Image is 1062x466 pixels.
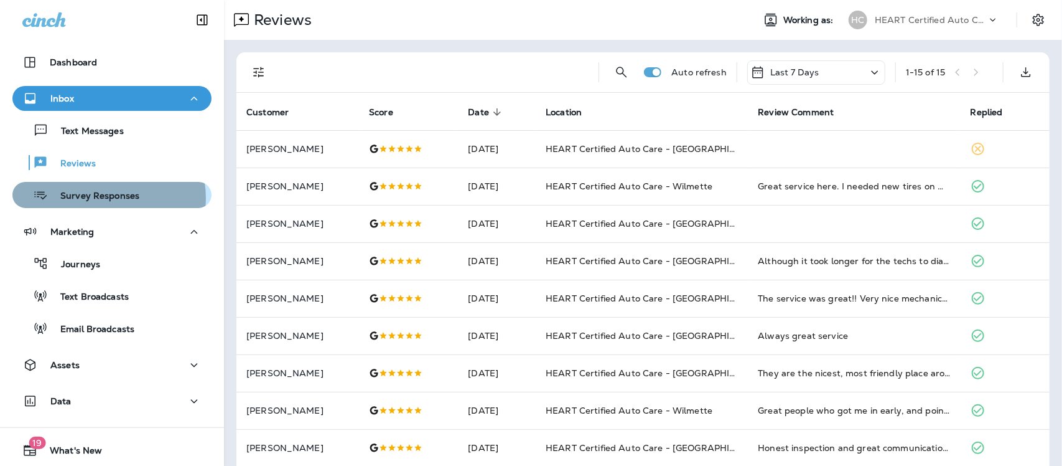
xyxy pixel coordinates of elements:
button: Collapse Sidebar [185,7,220,32]
td: [DATE] [458,242,536,280]
div: HC [849,11,867,29]
span: What's New [37,445,102,460]
span: HEART Certified Auto Care - [GEOGRAPHIC_DATA] [546,218,769,229]
div: Great service here. I needed new tires on my car with a quick turnaround and they got it done. Wi... [758,180,950,193]
button: Filters [246,60,271,85]
span: Date [468,107,505,118]
span: Review Comment [758,107,850,118]
p: [PERSON_NAME] [246,368,349,378]
span: Review Comment [758,107,834,118]
button: Export as CSV [1013,60,1038,85]
p: Data [50,396,72,406]
span: HEART Certified Auto Care - [GEOGRAPHIC_DATA] [546,293,769,304]
button: Dashboard [12,50,212,75]
div: They are the nicest, most friendly place around. Knowledgeable, expedient and accomodating! [758,367,950,379]
td: [DATE] [458,130,536,168]
span: Score [369,107,393,118]
span: Customer [246,107,305,118]
p: Reviews [48,158,96,170]
span: 19 [29,437,45,449]
td: [DATE] [458,168,536,205]
span: Replied [971,107,1019,118]
button: Email Broadcasts [12,315,212,341]
button: Reviews [12,150,212,176]
p: [PERSON_NAME] [246,219,349,229]
div: Although it took longer for the techs to diagnose the problem, the repair work fixed the problem.... [758,255,950,267]
button: Inbox [12,86,212,111]
button: 19What's New [12,438,212,463]
span: HEART Certified Auto Care - [GEOGRAPHIC_DATA] [546,143,769,155]
p: HEART Certified Auto Care [875,15,987,25]
span: Location [546,107,582,118]
span: Date [468,107,489,118]
span: HEART Certified Auto Care - [GEOGRAPHIC_DATA] [546,255,769,267]
button: Assets [12,353,212,378]
button: Search Reviews [609,60,634,85]
p: Survey Responses [48,191,139,202]
p: Text Messages [49,126,124,138]
button: Data [12,389,212,414]
div: The service was great!! Very nice mechanics the work was done in a timely manner. I will be back ... [758,292,950,305]
button: Survey Responses [12,182,212,208]
p: Text Broadcasts [48,292,129,303]
p: [PERSON_NAME] [246,256,349,266]
p: [PERSON_NAME] [246,331,349,341]
button: Settings [1027,9,1050,31]
p: [PERSON_NAME] [246,181,349,191]
p: Journeys [49,259,100,271]
p: Dashboard [50,57,97,67]
div: Always great service [758,330,950,342]
p: Email Broadcasts [48,324,134,336]
span: HEART Certified Auto Care - Wilmette [546,405,712,416]
div: Honest inspection and great communication. First visit and will be coming back. [758,442,950,454]
span: HEART Certified Auto Care - [GEOGRAPHIC_DATA] [546,330,769,341]
button: Marketing [12,219,212,244]
td: [DATE] [458,392,536,429]
span: Location [546,107,598,118]
p: Auto refresh [671,67,727,77]
span: Working as: [783,15,836,26]
span: HEART Certified Auto Care - Wilmette [546,181,712,192]
button: Text Messages [12,117,212,143]
div: 1 - 15 of 15 [906,67,945,77]
p: [PERSON_NAME] [246,406,349,416]
button: Text Broadcasts [12,283,212,309]
p: Last 7 Days [770,67,819,77]
div: Great people who got me in early, and pointed out some things to keep an eye on! [758,404,950,417]
p: [PERSON_NAME] [246,443,349,453]
span: Replied [971,107,1003,118]
p: Marketing [50,227,94,237]
p: Inbox [50,93,74,103]
p: [PERSON_NAME] [246,293,349,303]
td: [DATE] [458,317,536,354]
span: Customer [246,107,289,118]
span: HEART Certified Auto Care - [GEOGRAPHIC_DATA] [546,368,769,379]
span: Score [369,107,409,118]
td: [DATE] [458,354,536,392]
p: Reviews [249,11,312,29]
span: HEART Certified Auto Care - [GEOGRAPHIC_DATA] [546,442,769,454]
p: [PERSON_NAME] [246,144,349,154]
p: Assets [50,360,80,370]
button: Journeys [12,250,212,277]
td: [DATE] [458,205,536,242]
td: [DATE] [458,280,536,317]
